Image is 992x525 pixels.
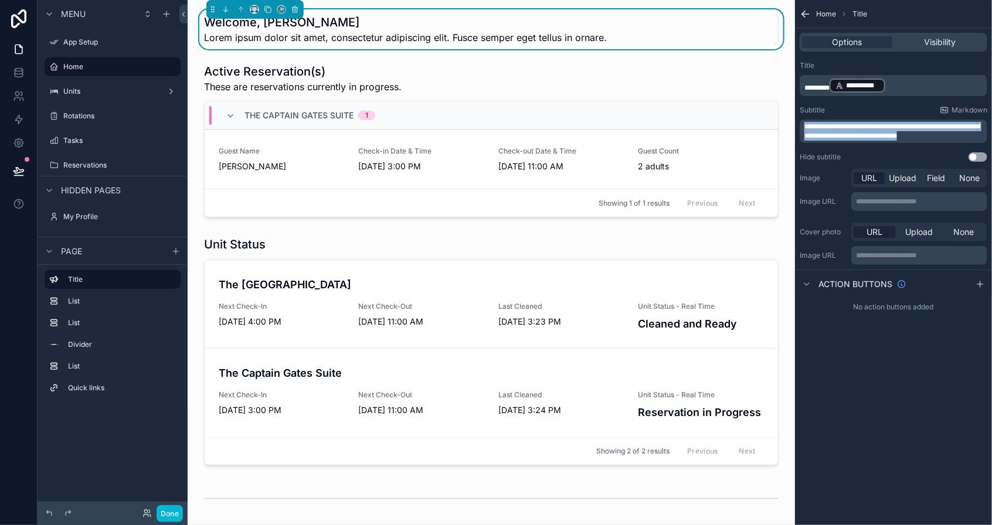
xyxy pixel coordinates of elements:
label: Subtitle [800,105,825,115]
span: Home [816,9,836,19]
label: Rotations [63,111,178,121]
label: List [68,318,176,328]
label: Tasks [63,136,178,145]
a: Units [45,82,181,101]
label: Image [800,173,847,183]
div: scrollable content [800,75,987,96]
div: scrollable content [800,120,987,143]
label: Image URL [800,251,847,260]
label: My Profile [63,212,178,221]
div: scrollable content [851,246,987,265]
a: Tasks [45,131,181,150]
span: None [959,172,980,184]
a: Markdown [940,105,987,115]
span: Action buttons [818,278,892,290]
span: Upload [906,226,933,238]
label: Divider [68,340,176,349]
span: Showing 2 of 2 results [596,446,670,456]
span: Visibility [924,36,956,48]
span: The Captain Gates Suite [244,110,354,121]
label: Title [800,61,814,70]
span: Showing 1 of 1 results [599,199,670,208]
a: My Profile [45,207,181,226]
span: Menu [61,8,86,20]
a: Reservations [45,156,181,175]
a: Home [45,57,181,76]
label: Title [68,275,171,284]
span: Markdown [952,105,987,115]
span: Title [852,9,867,19]
div: scrollable content [851,192,987,211]
label: List [68,296,176,306]
label: List [68,362,176,371]
label: Hide subtitle [800,152,841,162]
label: Image URL [800,197,847,206]
label: Units [63,87,162,96]
div: 1 [365,111,368,120]
button: Done [157,505,183,522]
label: App Setup [63,37,178,47]
span: Page [61,246,82,257]
a: Rotations [45,107,181,125]
h1: Welcome, [PERSON_NAME] [204,14,607,30]
label: Reservations [63,161,178,170]
div: No action buttons added [795,298,992,316]
span: Options [833,36,862,48]
a: App Setup [45,33,181,52]
label: Cover photo [800,227,847,237]
span: URL [861,172,877,184]
label: Home [63,62,174,71]
span: Hidden pages [61,185,121,196]
span: Field [927,172,945,184]
span: URL [867,226,883,238]
span: None [954,226,974,238]
label: Quick links [68,383,176,393]
div: scrollable content [38,265,188,409]
span: Upload [889,172,916,184]
span: Lorem ipsum dolor sit amet, consectetur adipiscing elit. Fusce semper eget tellus in ornare. [204,30,607,45]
